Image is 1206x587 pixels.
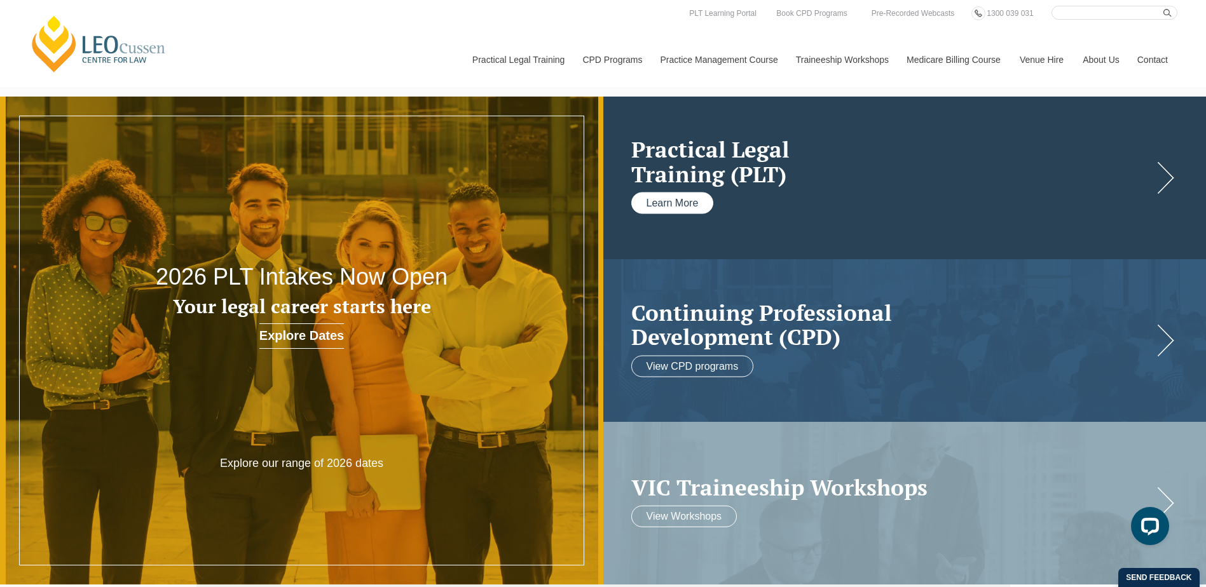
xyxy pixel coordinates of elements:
[1128,32,1177,87] a: Contact
[1121,502,1174,555] iframe: LiveChat chat widget
[786,32,897,87] a: Traineeship Workshops
[631,300,1153,349] h2: Continuing Professional Development (CPD)
[631,475,1153,499] a: VIC Traineeship Workshops
[121,296,483,317] h3: Your legal career starts here
[686,6,760,20] a: PLT Learning Portal
[868,6,958,20] a: Pre-Recorded Webcasts
[651,32,786,87] a: Practice Management Course
[631,506,737,527] a: View Workshops
[29,14,169,74] a: [PERSON_NAME] Centre for Law
[121,264,483,290] h2: 2026 PLT Intakes Now Open
[1073,32,1128,87] a: About Us
[983,6,1036,20] a: 1300 039 031
[631,300,1153,349] a: Continuing ProfessionalDevelopment (CPD)
[259,323,344,349] a: Explore Dates
[773,6,850,20] a: Book CPD Programs
[181,456,423,471] p: Explore our range of 2026 dates
[987,9,1033,18] span: 1300 039 031
[631,137,1153,186] h2: Practical Legal Training (PLT)
[573,32,650,87] a: CPD Programs
[631,192,714,214] a: Learn More
[631,355,754,377] a: View CPD programs
[631,137,1153,186] a: Practical LegalTraining (PLT)
[897,32,1010,87] a: Medicare Billing Course
[1010,32,1073,87] a: Venue Hire
[463,32,573,87] a: Practical Legal Training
